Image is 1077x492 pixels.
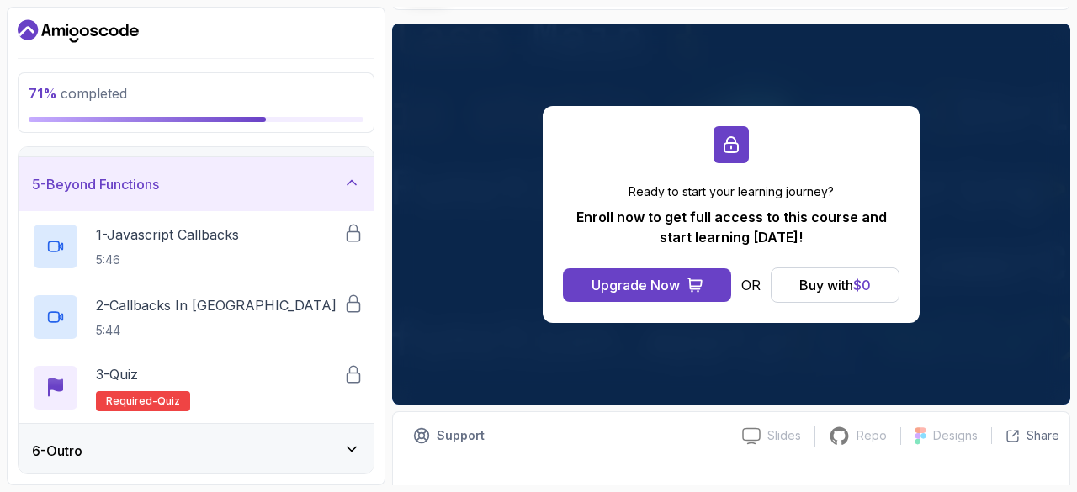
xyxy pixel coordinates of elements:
p: 5:46 [96,251,239,268]
span: quiz [157,394,180,408]
p: Slides [767,427,801,444]
button: Upgrade Now [563,268,731,302]
button: 5-Beyond Functions [19,157,374,211]
h3: 6 - Outro [32,441,82,461]
p: Repo [857,427,887,444]
div: Buy with [799,275,871,295]
p: 3 - Quiz [96,364,138,384]
p: 5:44 [96,322,337,339]
p: OR [741,275,761,295]
button: 6-Outro [19,424,374,478]
p: Enroll now to get full access to this course and start learning [DATE]! [563,207,899,247]
p: Ready to start your learning journey? [563,183,899,200]
button: 2-Callbacks In [GEOGRAPHIC_DATA]5:44 [32,294,360,341]
span: completed [29,85,127,102]
a: Dashboard [18,18,139,45]
button: Support button [403,422,495,449]
span: Required- [106,394,157,408]
div: Upgrade Now [592,275,680,295]
p: 2 - Callbacks In [GEOGRAPHIC_DATA] [96,295,337,315]
button: Share [991,427,1059,444]
h3: 5 - Beyond Functions [32,174,159,194]
p: Support [437,427,485,444]
button: 1-Javascript Callbacks5:46 [32,223,360,270]
span: 71 % [29,85,57,102]
p: Designs [933,427,978,444]
span: $ 0 [853,277,871,294]
p: Share [1027,427,1059,444]
button: 3-QuizRequired-quiz [32,364,360,411]
p: 1 - Javascript Callbacks [96,225,239,245]
button: Buy with$0 [771,267,899,303]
